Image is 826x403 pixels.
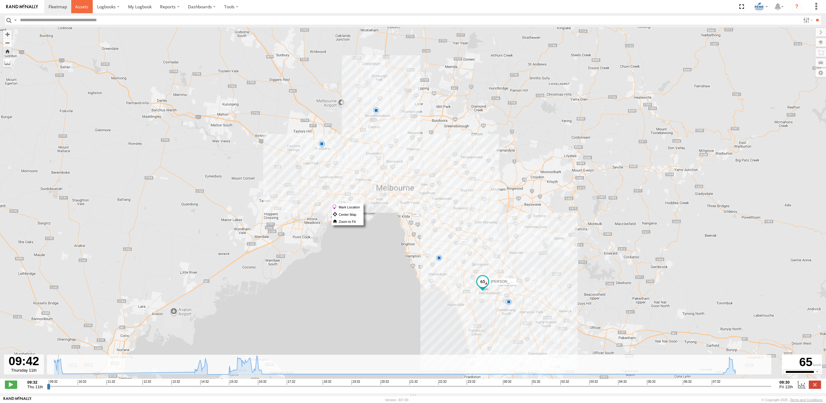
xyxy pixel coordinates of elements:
div: Livia Michelini [752,2,770,11]
span: 17:32 [287,380,295,385]
span: 23:32 [467,380,475,385]
strong: 09:32 [27,380,43,385]
span: 19:32 [352,380,360,385]
span: Fri 12th Sep 2025 [779,385,793,389]
span: 22:32 [438,380,447,385]
span: 09:32 [49,380,57,385]
strong: 09:30 [779,380,793,385]
span: 15:32 [229,380,238,385]
label: Center Map [332,211,363,218]
label: Search Query [13,16,18,25]
span: 12:32 [142,380,151,385]
div: 65 [783,355,821,369]
label: Mark Location [332,203,363,211]
span: 21:32 [409,380,418,385]
img: rand-logo.svg [6,5,38,9]
span: 18:32 [323,380,331,385]
span: 10:32 [78,380,86,385]
span: 06:32 [683,380,692,385]
a: Visit our Website [3,397,32,403]
div: © Copyright 2025 - [762,398,823,402]
span: 00:32 [503,380,512,385]
span: 01:32 [532,380,540,385]
span: 13:32 [171,380,180,385]
a: Terms and Conditions [790,398,823,402]
button: Zoom out [3,38,12,47]
span: 04:32 [618,380,627,385]
span: 16:32 [258,380,267,385]
label: Search Filter Options [801,16,814,25]
button: Zoom in [3,30,12,38]
span: 03:32 [589,380,598,385]
label: Measure [3,58,12,67]
span: 07:32 [712,380,720,385]
span: 11:32 [107,380,115,385]
label: Play/Stop [5,381,17,389]
label: Close [809,381,821,389]
span: 20:32 [380,380,389,385]
span: 05:32 [647,380,656,385]
span: Thu 11th Sep 2025 [27,385,43,389]
span: 14:32 [200,380,209,385]
i: ? [792,2,802,12]
span: 02:32 [560,380,569,385]
button: Zoom Home [3,47,12,55]
label: Zoom to Fit [332,218,363,225]
label: Map Settings [816,69,826,77]
div: Version: 307.00 [385,398,408,402]
span: [PERSON_NAME] 1LX9MR - 353635119999114 [491,279,570,284]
